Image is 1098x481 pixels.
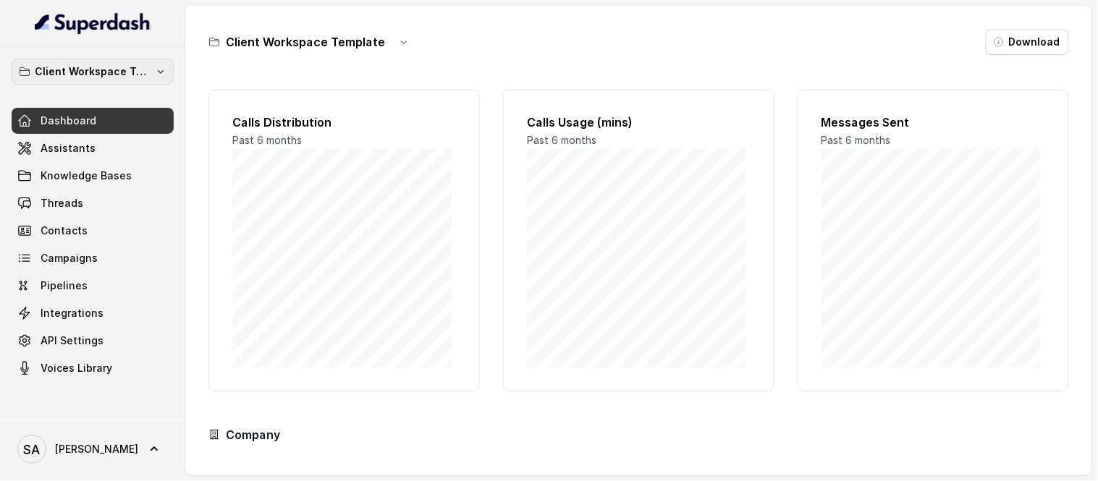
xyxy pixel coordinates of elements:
button: Client Workspace Template [12,59,174,85]
span: Contacts [41,224,88,238]
span: API Settings [41,333,104,348]
a: Campaigns [12,245,174,271]
a: Contacts [12,218,174,244]
a: API Settings [12,328,174,354]
h3: Client Workspace Template [226,33,385,51]
span: Assistants [41,141,96,156]
span: Pipelines [41,278,88,293]
a: Pipelines [12,273,174,299]
span: Knowledge Bases [41,169,132,183]
h2: Calls Distribution [232,114,456,131]
a: Threads [12,190,174,216]
span: Threads [41,196,83,210]
span: Campaigns [41,251,98,265]
a: Knowledge Bases [12,163,174,189]
span: Dashboard [41,114,96,128]
a: Assistants [12,135,174,161]
span: Voices Library [41,361,112,375]
span: Past 6 months [232,134,302,146]
h2: Messages Sent [822,114,1045,131]
h2: Calls Usage (mins) [527,114,751,131]
a: Voices Library [12,355,174,381]
a: Dashboard [12,108,174,134]
text: SA [24,442,41,457]
h3: Company [226,426,280,443]
button: Download [986,29,1069,55]
a: [PERSON_NAME] [12,429,174,469]
img: light.svg [35,12,151,35]
a: Integrations [12,300,174,326]
span: Past 6 months [527,134,596,146]
span: Integrations [41,306,104,320]
span: [PERSON_NAME] [55,442,138,456]
p: Client Workspace Template [35,63,151,80]
span: Past 6 months [822,134,891,146]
